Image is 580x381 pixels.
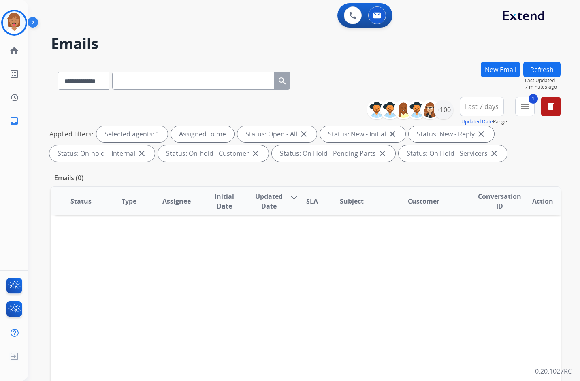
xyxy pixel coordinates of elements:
mat-icon: close [299,129,309,139]
div: Status: New - Reply [409,126,494,142]
mat-icon: menu [520,102,530,111]
mat-icon: inbox [9,116,19,126]
p: 0.20.1027RC [535,366,572,376]
span: Customer [408,196,439,206]
span: Subject [340,196,364,206]
span: Initial Date [207,192,242,211]
div: Selected agents: 1 [96,126,168,142]
img: avatar [3,11,26,34]
span: Type [122,196,136,206]
div: Status: On-hold – Internal [49,145,155,162]
div: Status: On Hold - Servicers [399,145,507,162]
span: 1 [529,94,538,104]
mat-icon: delete [546,102,556,111]
button: New Email [481,62,520,77]
button: Last 7 days [460,97,504,116]
th: Action [513,187,561,215]
mat-icon: close [377,149,387,158]
div: Assigned to me [171,126,234,142]
span: SLA [306,196,318,206]
mat-icon: close [251,149,260,158]
button: 1 [515,97,535,116]
mat-icon: history [9,93,19,102]
div: Status: On Hold - Pending Parts [272,145,395,162]
span: 7 minutes ago [525,84,561,90]
span: Status [70,196,92,206]
button: Updated Date [461,119,493,125]
h2: Emails [51,36,561,52]
div: Status: New - Initial [320,126,405,142]
p: Emails (0) [51,173,87,183]
mat-icon: arrow_downward [289,192,299,201]
p: Applied filters: [49,129,93,139]
span: Conversation ID [478,192,521,211]
button: Refresh [523,62,561,77]
span: Last Updated: [525,77,561,84]
span: Range [461,118,507,125]
span: Last 7 days [465,105,499,108]
mat-icon: close [388,129,397,139]
div: +100 [434,100,453,119]
mat-icon: home [9,46,19,55]
span: Assignee [162,196,191,206]
mat-icon: close [476,129,486,139]
div: Status: Open - All [237,126,317,142]
mat-icon: close [489,149,499,158]
div: Status: On-hold - Customer [158,145,269,162]
mat-icon: search [277,76,287,86]
mat-icon: close [137,149,147,158]
mat-icon: list_alt [9,69,19,79]
span: Updated Date [255,192,283,211]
